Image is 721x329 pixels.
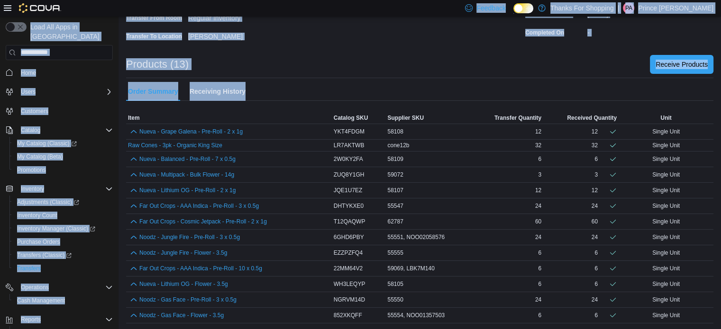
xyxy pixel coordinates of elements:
[17,198,79,206] span: Adjustments (Classic)
[13,223,113,234] span: Inventory Manager (Classic)
[17,67,40,79] a: Home
[592,218,598,225] div: 60
[13,196,83,208] a: Adjustments (Classic)
[334,114,368,122] span: Catalog SKU
[17,297,65,304] span: Cash Management
[139,128,243,135] button: Nueva - Grape Galena - Pre-Roll - 2 x 1g
[619,278,713,290] div: Single Unit
[139,249,227,256] button: Noodz - Jungle Fire - Flower - 3.5g
[619,294,713,305] div: Single Unit
[387,249,403,257] span: 55555
[139,218,267,225] button: Far Out Crops - Cosmic Jetpack - Pre-Roll - 2 x 1g
[535,218,541,225] span: 60
[13,295,69,306] a: Cash Management
[27,22,113,41] span: Load All Apps in [GEOGRAPHIC_DATA]
[17,183,48,195] button: Inventory
[594,280,598,288] div: 6
[17,86,39,98] button: Users
[17,124,113,136] span: Catalog
[139,312,224,319] button: Noodz - Gas Face - Flower - 3.5g
[139,171,234,178] button: Nueva - Multipack - Bulk Flower - 14g
[594,265,598,272] div: 6
[126,14,182,22] label: Transfer From Room
[13,164,50,176] a: Promotions
[2,313,117,326] button: Reports
[17,314,113,325] span: Reports
[21,88,36,96] span: Users
[656,60,708,69] span: Receive Products
[387,218,403,225] span: 62787
[17,212,57,219] span: Inventory Count
[2,182,117,196] button: Inventory
[9,294,117,307] button: Cash Management
[139,234,240,240] button: Noodz - Jungle Fire - Pre-Roll - 3 x 0.5g
[9,235,117,249] button: Purchase Orders
[126,33,182,40] label: Transfer To Location
[543,112,619,124] button: Received Quantity
[17,282,53,293] button: Operations
[334,155,363,163] span: 2W0KY2FA
[2,85,117,98] button: Users
[538,249,541,257] span: 6
[139,296,237,303] button: Noodz - Gas Face - Pre-Roll - 3 x 0.5g
[476,3,505,13] span: Feedback
[9,262,117,275] button: Transfers
[188,29,314,40] div: [PERSON_NAME]
[513,3,533,13] input: Dark Mode
[660,114,671,122] span: Unit
[619,185,713,196] div: Single Unit
[594,171,598,178] div: 3
[387,155,403,163] span: 58109
[525,29,564,36] label: Completed On
[13,196,113,208] span: Adjustments (Classic)
[387,202,403,210] span: 55547
[334,218,365,225] span: T12QAQWP
[385,112,471,124] button: Supplier SKU
[9,196,117,209] a: Adjustments (Classic)
[387,280,403,288] span: 58105
[592,296,598,303] div: 24
[334,265,363,272] span: 22MM64V2
[334,280,365,288] span: WH3LEQYP
[619,169,713,180] div: Single Unit
[619,247,713,258] div: Single Unit
[17,124,44,136] button: Catalog
[619,216,713,227] div: Single Unit
[13,151,113,162] span: My Catalog (Beta)
[334,128,365,135] span: YKT4FDGM
[619,153,713,165] div: Single Unit
[21,126,40,134] span: Catalog
[592,202,598,210] div: 24
[13,138,113,149] span: My Catalog (Classic)
[9,249,117,262] a: Transfers (Classic)
[594,311,598,319] div: 6
[623,2,634,14] div: Prince Arceo
[334,202,364,210] span: DHTYKXE0
[190,82,246,101] span: Receiving History
[13,249,113,261] span: Transfers (Classic)
[13,263,45,274] a: Transfers
[535,202,541,210] span: 24
[17,105,113,117] span: Customers
[13,151,67,162] a: My Catalog (Beta)
[619,126,713,137] div: Single Unit
[387,265,434,272] span: 59069, LBK7M140
[387,171,403,178] span: 59072
[472,112,543,124] button: Transfer Quantity
[494,114,541,122] span: Transfer Quantity
[139,265,262,272] button: Far Out Crops - AAA Indica - Pre-Roll - 10 x 0.5g
[334,249,363,257] span: EZZPZFQ4
[619,112,713,124] button: Unit
[17,238,60,246] span: Purchase Orders
[128,114,140,122] span: Item
[387,142,409,149] span: cone12b
[17,265,41,272] span: Transfers
[17,251,72,259] span: Transfers (Classic)
[538,155,541,163] span: 6
[650,55,713,74] button: Receive Products
[17,86,113,98] span: Users
[638,2,713,14] p: Prince [PERSON_NAME]
[139,281,228,287] button: Nueva - Lithium OG - Flower - 3.5g
[592,187,598,194] div: 12
[13,249,75,261] a: Transfers (Classic)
